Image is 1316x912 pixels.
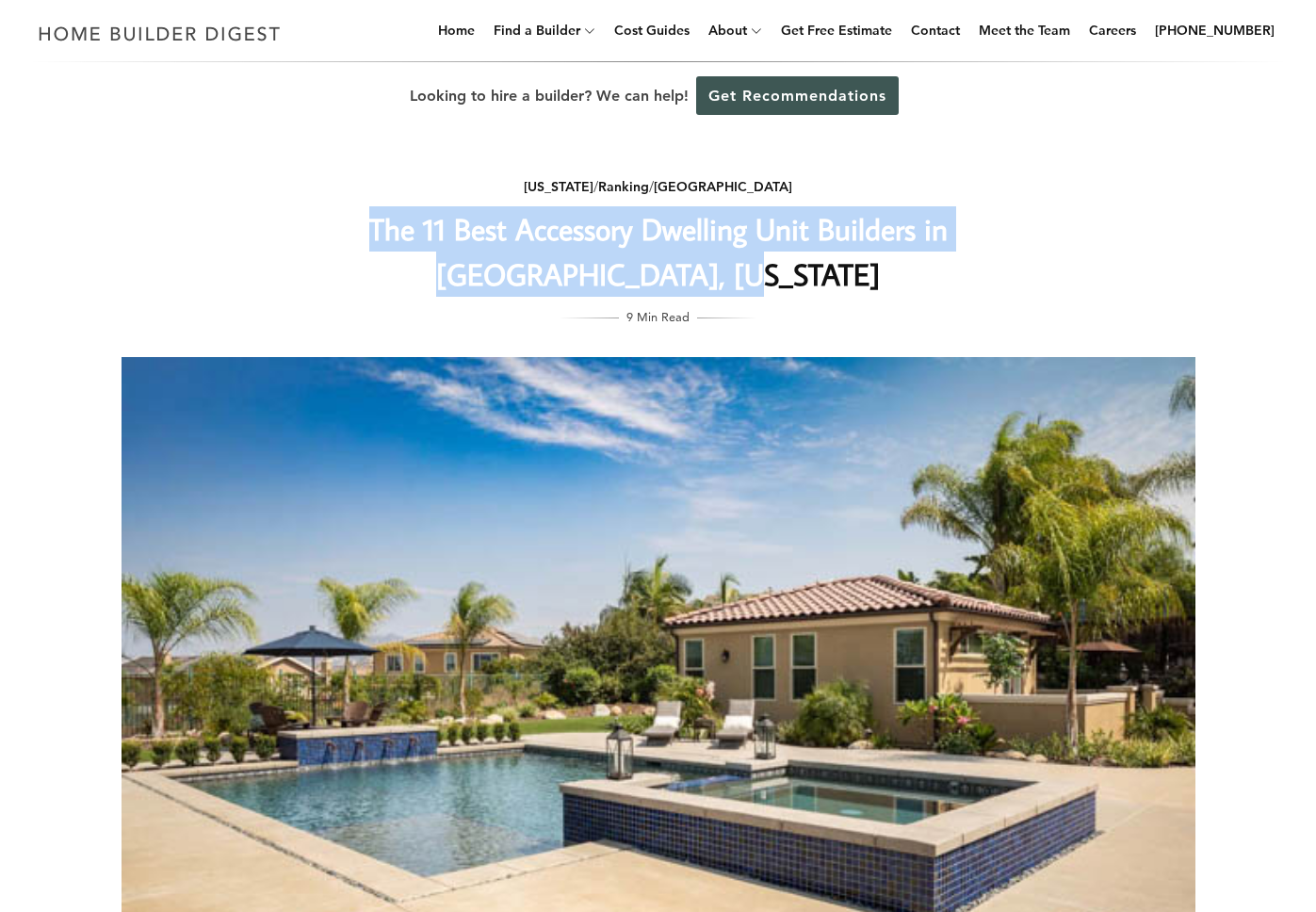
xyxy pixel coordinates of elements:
[524,178,593,195] a: [US_STATE]
[696,76,899,115] a: Get Recommendations
[30,15,289,52] img: Home Builder Digest
[626,306,690,327] span: 9 Min Read
[283,175,1034,199] div: / /
[283,206,1034,297] h1: The 11 Best Accessory Dwelling Unit Builders in [GEOGRAPHIC_DATA], [US_STATE]
[598,178,649,195] a: Ranking
[654,178,792,195] a: [GEOGRAPHIC_DATA]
